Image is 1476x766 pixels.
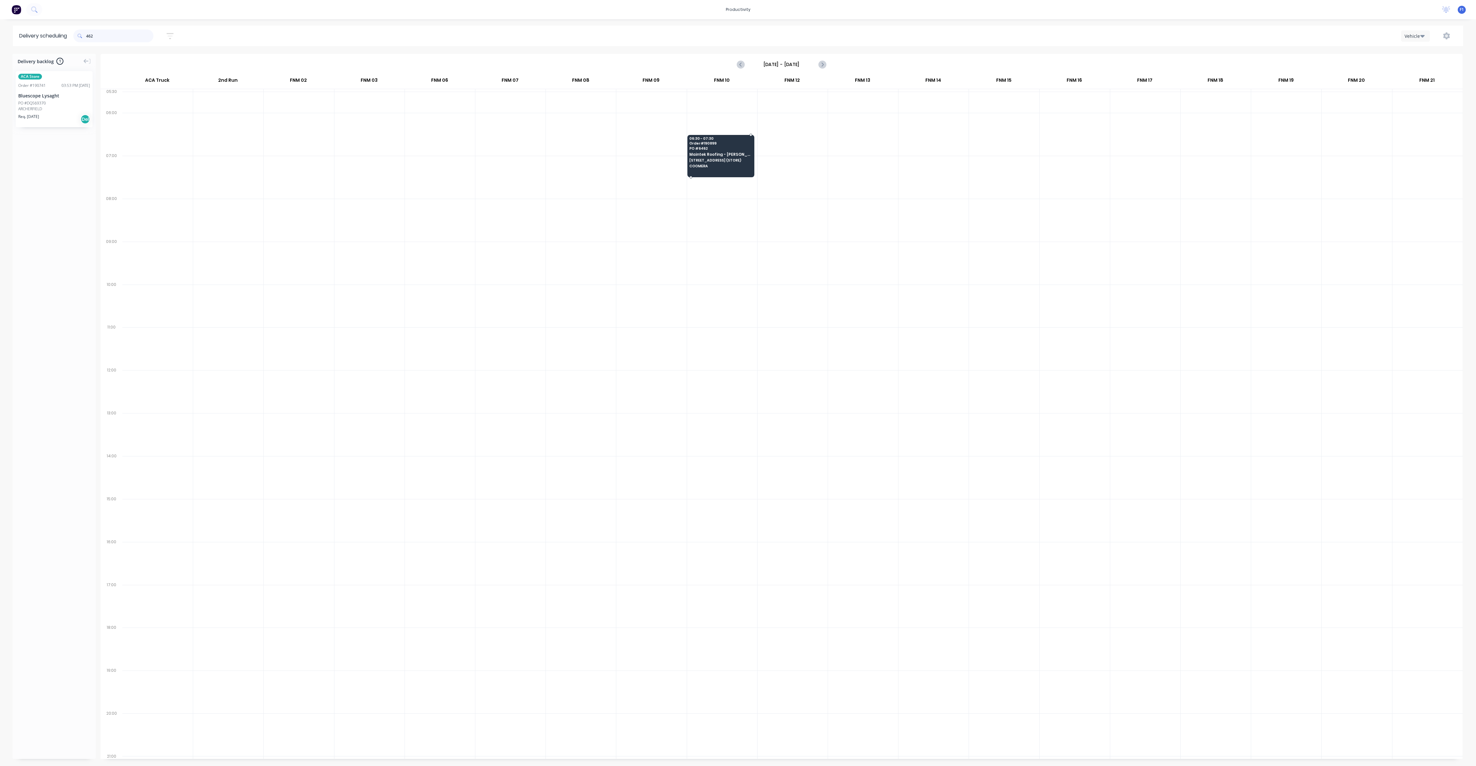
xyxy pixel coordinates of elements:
[689,164,751,168] span: COOMERA
[101,281,122,324] div: 10:00
[101,195,122,238] div: 08:00
[122,75,193,89] div: ACA Truck
[193,75,263,89] div: 2nd Run
[18,83,46,88] div: Order # 190741
[101,538,122,581] div: 16:00
[1251,75,1321,89] div: FNM 19
[689,141,751,145] span: Order # 190899
[101,323,122,366] div: 11:00
[1401,30,1430,42] button: Vehicle
[757,75,827,89] div: FNM 12
[1405,33,1423,39] div: Vehicle
[545,75,616,89] div: FNM 08
[61,83,90,88] div: 03:53 PM [DATE]
[334,75,404,89] div: FNM 03
[689,146,751,150] span: PO # 6462
[101,88,122,109] div: 05:30
[689,137,751,140] span: 06:30 - 07:30
[18,92,90,99] div: Bluescope Lysaght
[12,5,21,14] img: Factory
[969,75,1039,89] div: FNM 15
[13,26,73,46] div: Delivery scheduling
[101,710,122,753] div: 20:00
[1460,7,1464,12] span: F1
[18,74,42,79] span: ACA Store
[689,158,751,162] span: [STREET_ADDRESS] (STORE)
[101,109,122,152] div: 06:00
[101,152,122,195] div: 07:00
[686,75,757,89] div: FNM 10
[18,58,54,65] span: Delivery backlog
[828,75,898,89] div: FNM 13
[101,624,122,667] div: 18:00
[616,75,686,89] div: FNM 09
[263,75,333,89] div: FNM 02
[18,100,46,106] div: PO #DQ569370
[101,452,122,495] div: 14:00
[80,114,90,124] div: Del
[101,409,122,452] div: 13:00
[1180,75,1250,89] div: FNM 18
[101,667,122,710] div: 19:00
[101,581,122,624] div: 17:00
[56,58,63,65] span: 1
[1321,75,1391,89] div: FNM 20
[18,114,39,120] span: Req. [DATE]
[86,29,153,42] input: Search for orders
[723,5,754,14] div: productivity
[18,106,90,112] div: ARCHERFIELD
[689,152,751,156] span: Maintek Roofing - [PERSON_NAME]
[1110,75,1180,89] div: FNM 17
[101,495,122,538] div: 15:00
[1392,75,1462,89] div: FNM 21
[475,75,545,89] div: FNM 07
[405,75,475,89] div: FNM 06
[101,753,122,760] div: 21:00
[1039,75,1109,89] div: FNM 16
[101,366,122,409] div: 12:00
[898,75,968,89] div: FNM 14
[101,238,122,281] div: 09:00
